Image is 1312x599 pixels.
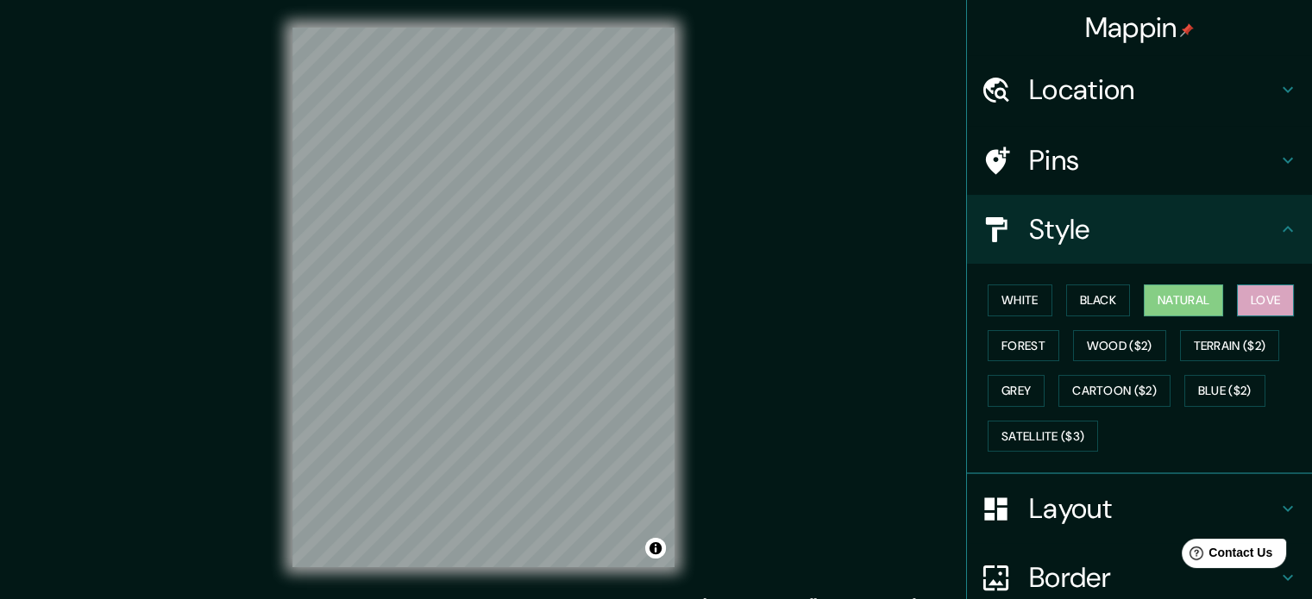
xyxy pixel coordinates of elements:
[988,330,1059,362] button: Forest
[1237,284,1294,316] button: Love
[1180,330,1280,362] button: Terrain ($2)
[645,538,666,558] button: Toggle attribution
[1029,491,1277,526] h4: Layout
[1158,532,1293,580] iframe: Help widget launcher
[1029,212,1277,246] h4: Style
[292,28,675,567] canvas: Map
[988,421,1098,452] button: Satellite ($3)
[1029,560,1277,595] h4: Border
[967,126,1312,195] div: Pins
[1066,284,1131,316] button: Black
[967,474,1312,543] div: Layout
[1058,375,1171,407] button: Cartoon ($2)
[988,284,1052,316] button: White
[1180,23,1194,37] img: pin-icon.png
[967,195,1312,264] div: Style
[1144,284,1223,316] button: Natural
[1073,330,1166,362] button: Wood ($2)
[967,55,1312,124] div: Location
[1029,72,1277,107] h4: Location
[1184,375,1265,407] button: Blue ($2)
[1085,10,1195,45] h4: Mappin
[1029,143,1277,178] h4: Pins
[988,375,1045,407] button: Grey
